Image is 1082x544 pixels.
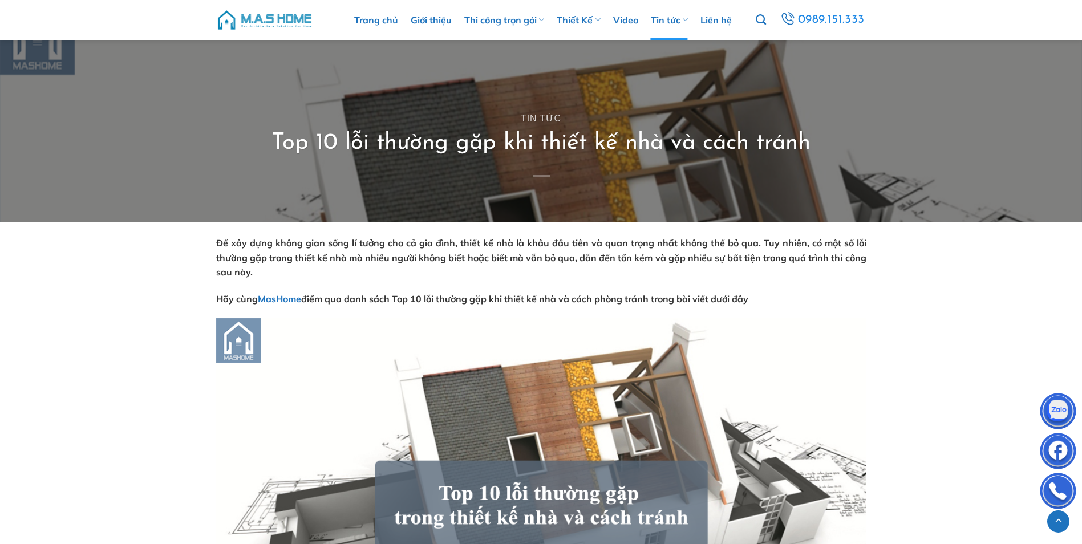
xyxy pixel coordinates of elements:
[779,10,866,30] a: 0989.151.333
[1041,476,1075,510] img: Phone
[216,237,866,278] strong: Để xây dựng không gian sống lí tưởng cho cả gia đình, thiết kế nhà là khâu đầu tiên và quan trọng...
[1041,396,1075,430] img: Zalo
[798,10,865,30] span: 0989.151.333
[521,113,561,123] a: Tin tức
[216,3,313,37] img: M.A.S HOME – Tổng Thầu Thiết Kế Và Xây Nhà Trọn Gói
[258,293,301,305] a: MasHome
[756,8,766,32] a: Tìm kiếm
[271,128,811,158] h1: Top 10 lỗi thường gặp khi thiết kế nhà và cách tránh
[1047,510,1069,533] a: Lên đầu trang
[1041,436,1075,470] img: Facebook
[216,293,748,305] strong: Hãy cùng điểm qua danh sách Top 10 lỗi thường gặp khi thiết kế nhà và cách phòng tránh trong bài ...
